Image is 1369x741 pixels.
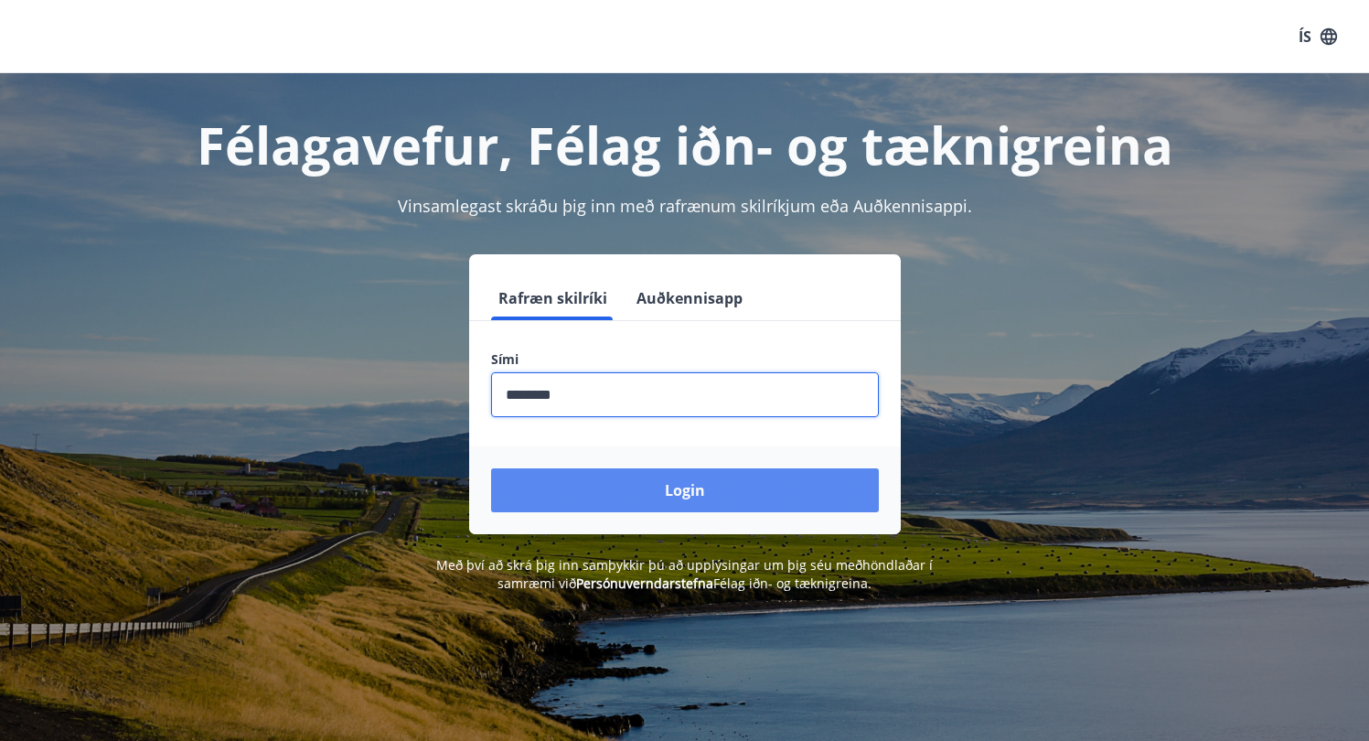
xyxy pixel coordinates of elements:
[491,276,615,320] button: Rafræn skilríki
[491,350,879,369] label: Sími
[48,110,1321,179] h1: Félagavefur, Félag iðn- og tæknigreina
[1289,20,1347,53] button: ÍS
[436,556,933,592] span: Með því að skrá þig inn samþykkir þú að upplýsingar um þig séu meðhöndlaðar í samræmi við Félag i...
[491,468,879,512] button: Login
[629,276,750,320] button: Auðkennisapp
[398,195,972,217] span: Vinsamlegast skráðu þig inn með rafrænum skilríkjum eða Auðkennisappi.
[576,575,713,592] a: Persónuverndarstefna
